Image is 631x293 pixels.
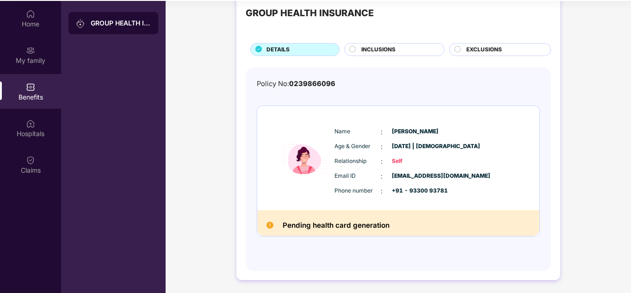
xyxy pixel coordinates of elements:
span: Phone number [334,187,381,195]
span: : [381,186,383,196]
img: svg+xml;base64,PHN2ZyBpZD0iQmVuZWZpdHMiIHhtbG5zPSJodHRwOi8vd3d3LnczLm9yZy8yMDAwL3N2ZyIgd2lkdGg9Ij... [26,82,35,92]
h2: Pending health card generation [283,219,390,231]
span: +91 - 93300 93781 [392,187,438,195]
img: icon [277,119,332,197]
span: DETAILS [266,45,290,54]
div: GROUP HEALTH INSURANCE [91,19,151,28]
img: svg+xml;base64,PHN2ZyB3aWR0aD0iMjAiIGhlaWdodD0iMjAiIHZpZXdCb3g9IjAgMCAyMCAyMCIgZmlsbD0ibm9uZSIgeG... [76,19,85,28]
span: [DATE] | [DEMOGRAPHIC_DATA] [392,142,438,151]
img: svg+xml;base64,PHN2ZyB3aWR0aD0iMjAiIGhlaWdodD0iMjAiIHZpZXdCb3g9IjAgMCAyMCAyMCIgZmlsbD0ibm9uZSIgeG... [26,46,35,55]
span: : [381,171,383,181]
span: : [381,127,383,137]
span: INCLUSIONS [361,45,396,54]
span: : [381,142,383,152]
span: Age & Gender [334,142,381,151]
span: Relationship [334,157,381,166]
span: Email ID [334,172,381,181]
img: Pending [266,222,273,229]
div: GROUP HEALTH INSURANCE [246,6,374,20]
img: svg+xml;base64,PHN2ZyBpZD0iQ2xhaW0iIHhtbG5zPSJodHRwOi8vd3d3LnczLm9yZy8yMDAwL3N2ZyIgd2lkdGg9IjIwIi... [26,156,35,165]
img: svg+xml;base64,PHN2ZyBpZD0iSG9zcGl0YWxzIiB4bWxucz0iaHR0cDovL3d3dy53My5vcmcvMjAwMC9zdmciIHdpZHRoPS... [26,119,35,128]
span: 0239866096 [289,80,335,88]
span: Self [392,157,438,166]
span: Name [334,127,381,136]
img: svg+xml;base64,PHN2ZyBpZD0iSG9tZSIgeG1sbnM9Imh0dHA6Ly93d3cudzMub3JnLzIwMDAvc3ZnIiB3aWR0aD0iMjAiIG... [26,9,35,19]
span: [PERSON_NAME] [392,127,438,136]
div: Policy No: [257,79,335,89]
span: : [381,156,383,167]
span: EXCLUSIONS [466,45,502,54]
span: [EMAIL_ADDRESS][DOMAIN_NAME] [392,172,438,181]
